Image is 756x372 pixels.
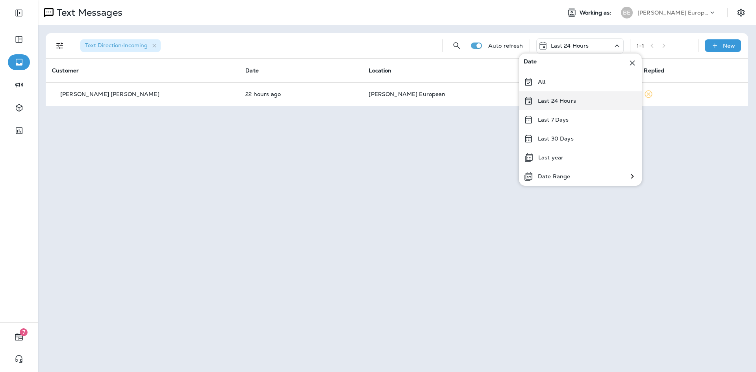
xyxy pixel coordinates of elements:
p: Auto refresh [488,43,523,49]
span: Location [369,67,391,74]
div: BE [621,7,633,19]
p: Date Range [538,173,570,180]
div: 1 - 1 [637,43,644,49]
p: [PERSON_NAME] European Autoworks [637,9,708,16]
span: [PERSON_NAME] European [369,91,445,98]
span: 7 [20,328,28,336]
span: Working as: [580,9,613,16]
span: Customer [52,67,79,74]
button: 7 [8,329,30,345]
button: Search Messages [449,38,465,54]
span: Date [524,58,537,68]
p: Last 24 Hours [538,98,576,104]
p: Last 7 Days [538,117,569,123]
p: Text Messages [54,7,122,19]
p: Last 24 Hours [551,43,589,49]
span: Date [245,67,259,74]
p: All [538,79,545,85]
p: Last 30 Days [538,135,574,142]
p: [PERSON_NAME] [PERSON_NAME] [60,91,159,97]
button: Settings [734,6,748,20]
div: Text Direction:Incoming [80,39,161,52]
span: Replied [644,67,664,74]
button: Expand Sidebar [8,5,30,21]
p: Last year [538,154,563,161]
p: Oct 12, 2025 11:48 AM [245,91,356,97]
span: Text Direction : Incoming [85,42,148,49]
button: Filters [52,38,68,54]
p: New [723,43,735,49]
